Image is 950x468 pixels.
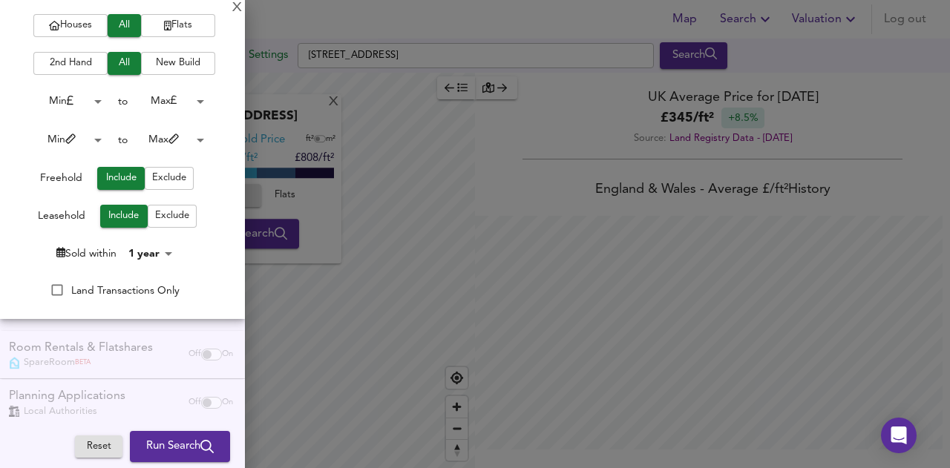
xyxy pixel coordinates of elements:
[108,208,140,225] span: Include
[71,286,180,296] span: Land Transactions Only
[155,208,189,225] span: Exclude
[25,90,107,113] div: Min
[82,438,115,455] span: Reset
[108,52,141,75] button: All
[130,431,230,462] button: Run Search
[145,167,194,190] button: Exclude
[41,55,100,72] span: 2nd Hand
[75,435,122,458] button: Reset
[141,52,215,75] button: New Build
[146,437,214,456] span: Run Search
[118,94,128,109] div: to
[148,205,197,228] button: Exclude
[97,167,145,190] button: Include
[152,170,186,187] span: Exclude
[56,246,117,261] div: Sold within
[881,418,917,453] div: Open Intercom Messenger
[115,55,134,72] span: All
[128,90,209,113] div: Max
[40,171,82,190] div: Freehold
[232,3,242,13] div: X
[41,17,100,34] span: Houses
[115,17,134,34] span: All
[148,55,208,72] span: New Build
[128,128,209,151] div: Max
[118,133,128,148] div: to
[141,14,215,37] button: Flats
[100,205,148,228] button: Include
[148,17,208,34] span: Flats
[108,14,141,37] button: All
[124,246,177,261] div: 1 year
[33,52,108,75] button: 2nd Hand
[33,14,108,37] button: Houses
[105,170,137,187] span: Include
[25,128,107,151] div: Min
[38,208,85,228] div: Leasehold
